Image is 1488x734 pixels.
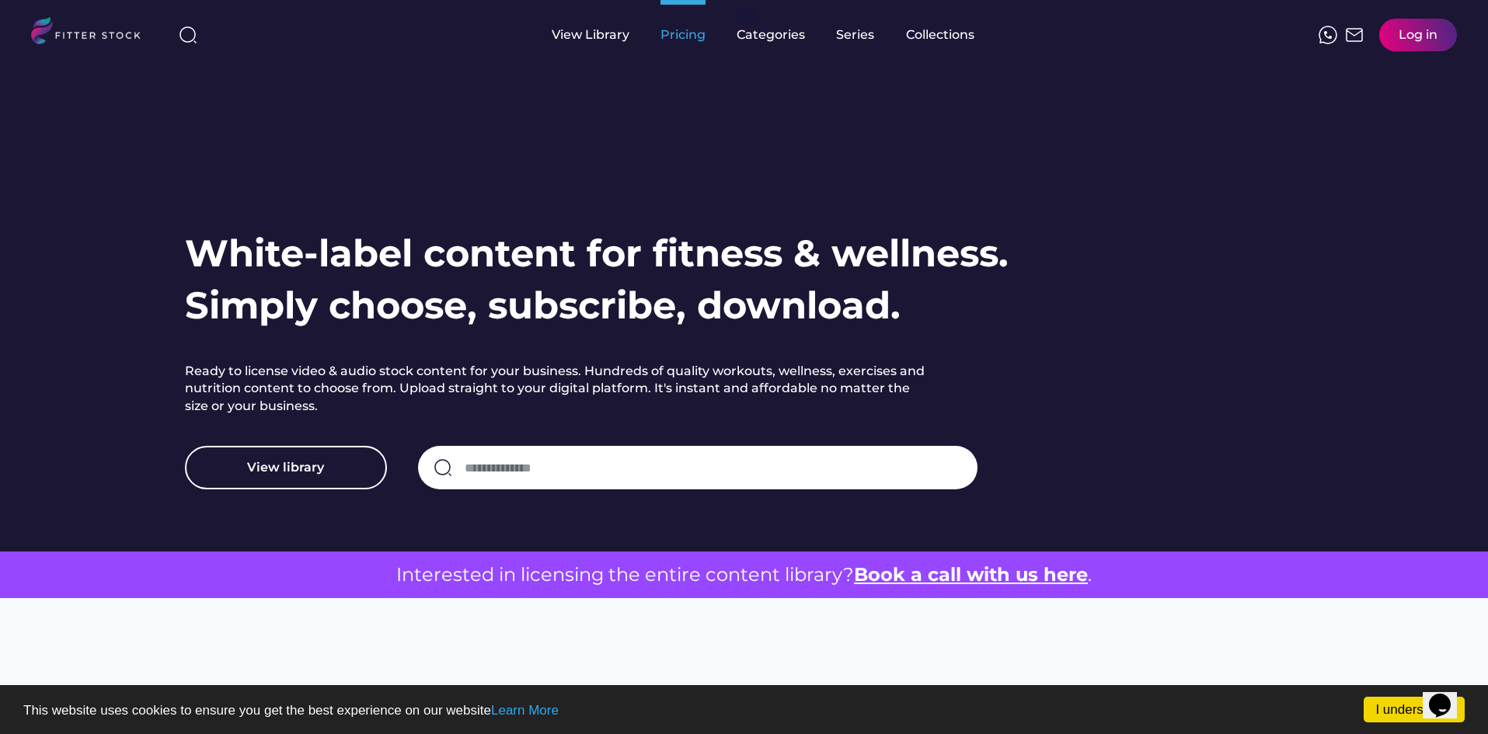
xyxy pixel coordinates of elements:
[434,458,452,477] img: search-normal.svg
[185,446,387,489] button: View library
[854,563,1088,586] a: Book a call with us here
[185,228,1009,332] h1: White-label content for fitness & wellness. Simply choose, subscribe, download.
[836,26,875,43] div: Series
[552,26,629,43] div: View Library
[23,704,1465,717] p: This website uses cookies to ensure you get the best experience on our website
[185,363,931,415] h2: Ready to license video & audio stock content for your business. Hundreds of quality workouts, wel...
[1319,26,1337,44] img: meteor-icons_whatsapp%20%281%29.svg
[737,26,805,43] div: Categories
[1345,26,1364,44] img: Frame%2051.svg
[179,26,197,44] img: search-normal%203.svg
[31,17,154,49] img: LOGO.svg
[660,26,706,43] div: Pricing
[1399,26,1437,43] div: Log in
[1423,672,1472,718] iframe: chat widget
[906,26,974,43] div: Collections
[491,703,559,718] a: Learn More
[737,8,757,23] div: fvck
[1364,697,1465,722] a: I understand!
